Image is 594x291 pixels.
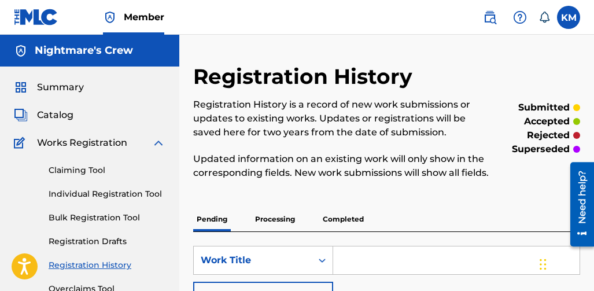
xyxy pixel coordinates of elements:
p: Processing [252,207,298,231]
img: Accounts [14,44,28,58]
iframe: Chat Widget [536,235,594,291]
span: Summary [37,80,84,94]
div: Work Title [201,253,305,267]
img: expand [152,136,165,150]
h5: Nightmare's Crew [35,44,133,57]
a: Bulk Registration Tool [49,212,165,224]
p: Registration History is a record of new work submissions or updates to existing works. Updates or... [193,98,491,139]
span: Catalog [37,108,73,122]
p: accepted [524,115,570,128]
p: Pending [193,207,231,231]
img: search [483,10,497,24]
img: Works Registration [14,136,29,150]
a: CatalogCatalog [14,108,73,122]
iframe: Resource Center [562,158,594,251]
img: Catalog [14,108,28,122]
span: Member [124,10,164,24]
h2: Registration History [193,64,418,90]
p: Updated information on an existing work will only show in the corresponding fields. New work subm... [193,152,491,180]
p: rejected [527,128,570,142]
div: Drag [540,247,547,282]
span: Works Registration [37,136,127,150]
p: superseded [512,142,570,156]
div: User Menu [557,6,580,29]
p: Completed [319,207,367,231]
img: help [513,10,527,24]
a: SummarySummary [14,80,84,94]
img: MLC Logo [14,9,58,25]
a: Claiming Tool [49,164,165,176]
p: submitted [518,101,570,115]
div: Help [508,6,532,29]
a: Registration Drafts [49,235,165,248]
a: Public Search [478,6,501,29]
a: Registration History [49,259,165,271]
img: Top Rightsholder [103,10,117,24]
div: Notifications [538,12,550,23]
img: Summary [14,80,28,94]
a: Individual Registration Tool [49,188,165,200]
